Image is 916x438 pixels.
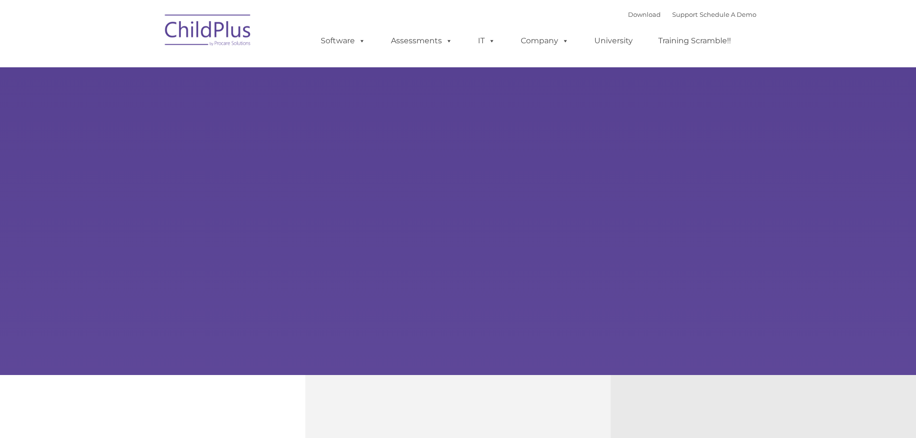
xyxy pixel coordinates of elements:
[160,8,256,56] img: ChildPlus by Procare Solutions
[585,31,642,50] a: University
[649,31,740,50] a: Training Scramble!!
[511,31,578,50] a: Company
[468,31,505,50] a: IT
[628,11,756,18] font: |
[311,31,375,50] a: Software
[672,11,698,18] a: Support
[700,11,756,18] a: Schedule A Demo
[381,31,462,50] a: Assessments
[628,11,661,18] a: Download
